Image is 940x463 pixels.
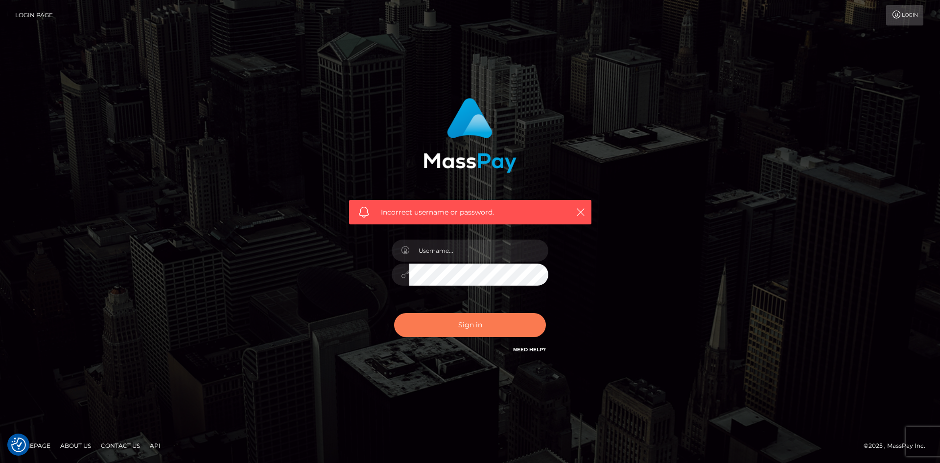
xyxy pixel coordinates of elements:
img: MassPay Login [423,98,517,173]
input: Username... [409,240,548,262]
a: Need Help? [513,346,546,353]
span: Incorrect username or password. [381,207,560,218]
a: Login [886,5,923,25]
a: Login Page [15,5,53,25]
div: © 2025 , MassPay Inc. [864,440,933,451]
a: Homepage [11,438,54,453]
a: About Us [56,438,95,453]
button: Sign in [394,313,546,337]
a: Contact Us [97,438,144,453]
img: Revisit consent button [11,438,26,452]
a: API [146,438,164,453]
button: Consent Preferences [11,438,26,452]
